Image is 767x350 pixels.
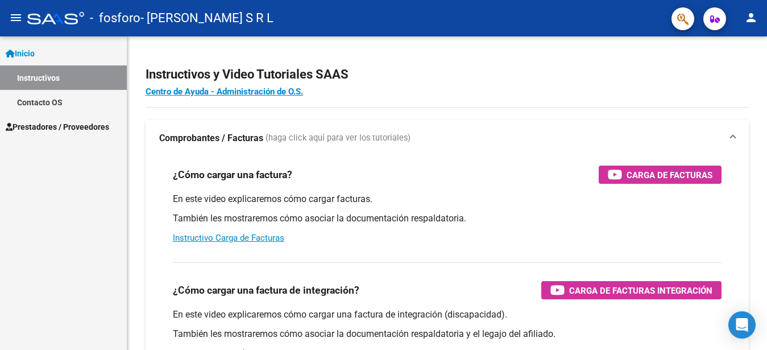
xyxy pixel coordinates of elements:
span: Inicio [6,47,35,60]
span: Carga de Facturas Integración [569,283,712,298]
strong: Comprobantes / Facturas [159,132,263,145]
p: En este video explicaremos cómo cargar una factura de integración (discapacidad). [173,308,722,321]
p: En este video explicaremos cómo cargar facturas. [173,193,722,205]
div: Open Intercom Messenger [728,311,756,339]
mat-icon: person [744,11,758,24]
span: (haga click aquí para ver los tutoriales) [266,132,411,145]
mat-expansion-panel-header: Comprobantes / Facturas (haga click aquí para ver los tutoriales) [146,120,749,157]
p: También les mostraremos cómo asociar la documentación respaldatoria y el legajo del afiliado. [173,328,722,340]
h2: Instructivos y Video Tutoriales SAAS [146,64,749,85]
h3: ¿Cómo cargar una factura de integración? [173,282,359,298]
span: - fosforo [90,6,140,31]
button: Carga de Facturas Integración [541,281,722,299]
mat-icon: menu [9,11,23,24]
span: Prestadores / Proveedores [6,121,109,133]
p: También les mostraremos cómo asociar la documentación respaldatoria. [173,212,722,225]
a: Centro de Ayuda - Administración de O.S. [146,87,303,97]
a: Instructivo Carga de Facturas [173,233,284,243]
span: - [PERSON_NAME] S R L [140,6,273,31]
button: Carga de Facturas [599,166,722,184]
h3: ¿Cómo cargar una factura? [173,167,292,183]
span: Carga de Facturas [627,168,712,182]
